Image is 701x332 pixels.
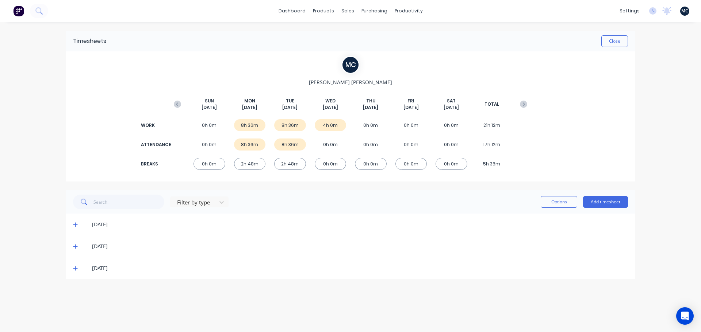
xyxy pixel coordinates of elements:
[601,35,628,47] button: Close
[309,78,392,86] span: [PERSON_NAME] [PERSON_NAME]
[407,98,414,104] span: FRI
[476,138,508,151] div: 17h 12m
[436,138,467,151] div: 0h 0m
[141,141,170,148] div: ATTENDANCE
[194,158,225,170] div: 0h 0m
[358,5,391,16] div: purchasing
[395,119,427,131] div: 0h 0m
[274,119,306,131] div: 8h 36m
[476,158,508,170] div: 5h 36m
[395,158,427,170] div: 0h 0m
[309,5,338,16] div: products
[436,158,467,170] div: 0h 0m
[205,98,214,104] span: SUN
[234,138,266,151] div: 8h 36m
[436,119,467,131] div: 0h 0m
[315,138,346,151] div: 0h 0m
[92,220,628,229] div: [DATE]
[141,161,170,167] div: BREAKS
[444,104,459,111] span: [DATE]
[476,119,508,131] div: 21h 12m
[325,98,336,104] span: WED
[616,5,643,16] div: settings
[274,158,306,170] div: 2h 48m
[341,56,360,74] div: M C
[355,158,387,170] div: 0h 0m
[355,138,387,151] div: 0h 0m
[194,138,225,151] div: 0h 0m
[92,242,628,250] div: [DATE]
[541,196,577,208] button: Options
[338,5,358,16] div: sales
[202,104,217,111] span: [DATE]
[676,307,694,325] div: Open Intercom Messenger
[363,104,378,111] span: [DATE]
[315,158,346,170] div: 0h 0m
[583,196,628,208] button: Add timesheet
[275,5,309,16] a: dashboard
[484,101,499,108] span: TOTAL
[274,138,306,151] div: 8h 36m
[194,119,225,131] div: 0h 0m
[391,5,426,16] div: productivity
[366,98,375,104] span: THU
[92,264,628,272] div: [DATE]
[282,104,298,111] span: [DATE]
[73,37,106,46] div: Timesheets
[141,122,170,129] div: WORK
[242,104,257,111] span: [DATE]
[244,98,255,104] span: MON
[286,98,294,104] span: TUE
[403,104,419,111] span: [DATE]
[234,158,266,170] div: 2h 48m
[234,119,266,131] div: 8h 36m
[323,104,338,111] span: [DATE]
[93,195,165,209] input: Search...
[355,119,387,131] div: 0h 0m
[13,5,24,16] img: Factory
[681,8,688,14] span: MC
[315,119,346,131] div: 4h 0m
[395,138,427,151] div: 0h 0m
[447,98,456,104] span: SAT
